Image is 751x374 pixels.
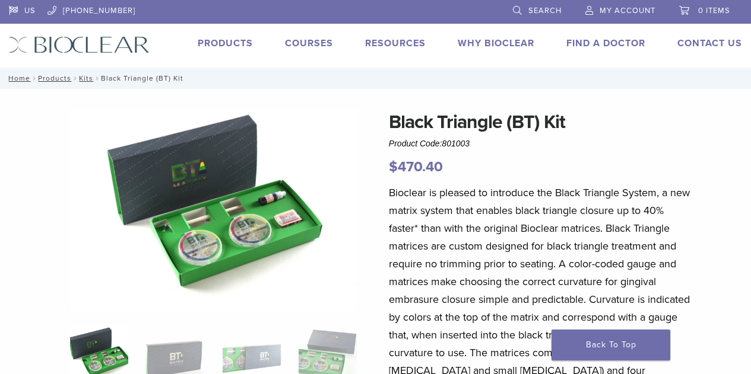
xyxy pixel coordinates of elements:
img: Intro Black Triangle Kit-6 - Copy [70,108,357,311]
h1: Black Triangle (BT) Kit [389,108,695,136]
img: Bioclear [9,36,150,53]
span: / [30,75,38,81]
a: Contact Us [677,37,742,49]
a: Why Bioclear [458,37,534,49]
span: 0 items [698,6,730,15]
span: Product Code: [389,139,470,148]
a: Courses [285,37,333,49]
bdi: 470.40 [389,158,443,175]
a: Products [198,37,253,49]
span: / [93,75,101,81]
a: Find A Doctor [566,37,645,49]
a: Kits [79,74,93,82]
span: $ [389,158,398,175]
a: Resources [365,37,426,49]
span: 801003 [442,139,470,148]
a: Home [5,74,30,82]
span: Search [528,6,562,15]
span: / [71,75,79,81]
a: Back To Top [552,330,670,360]
span: My Account [600,6,655,15]
a: Products [38,74,71,82]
